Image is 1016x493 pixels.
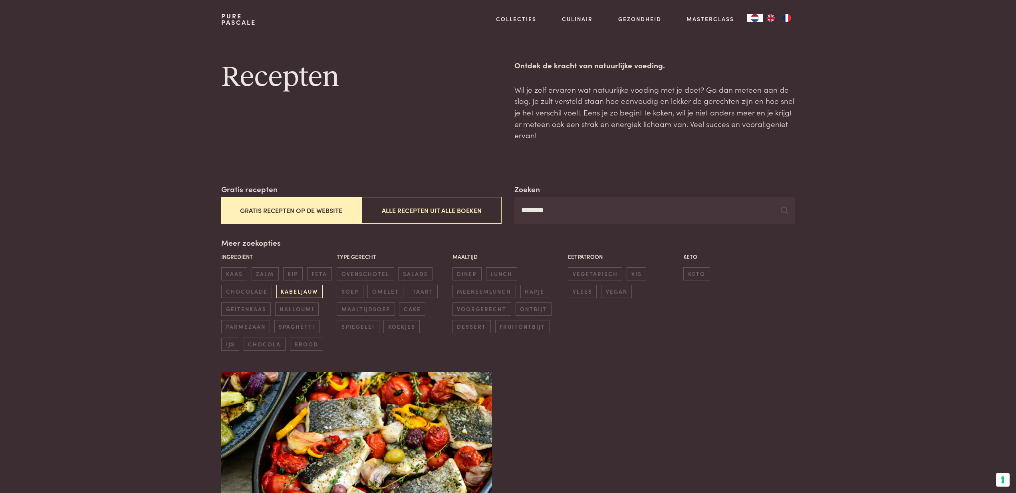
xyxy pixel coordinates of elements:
[562,15,593,23] a: Culinair
[408,285,438,298] span: taart
[221,197,361,224] button: Gratis recepten op de website
[367,285,403,298] span: omelet
[399,302,425,316] span: cake
[221,267,247,280] span: kaas
[601,285,632,298] span: vegan
[337,285,363,298] span: soep
[221,338,239,351] span: ijs
[221,285,272,298] span: chocolade
[452,320,491,333] span: dessert
[514,60,665,70] strong: Ontdek de kracht van natuurlijke voeding.
[996,473,1010,487] button: Uw voorkeuren voor toestemming voor trackingtechnologieën
[337,302,395,316] span: maaltijdsoep
[520,285,549,298] span: hapje
[276,285,323,298] span: kabeljauw
[514,84,795,141] p: Wil je zelf ervaren wat natuurlijke voeding met je doet? Ga dan meteen aan de slag. Je zult verst...
[496,15,536,23] a: Collecties
[568,285,597,298] span: vlees
[568,267,622,280] span: vegetarisch
[763,14,779,22] a: EN
[244,338,286,351] span: chocola
[683,267,710,280] span: keto
[337,252,448,261] p: Type gerecht
[452,302,511,316] span: voorgerecht
[747,14,763,22] a: NL
[568,252,679,261] p: Eetpatroon
[495,320,550,333] span: fruitontbijt
[779,14,795,22] a: FR
[687,15,734,23] a: Masterclass
[763,14,795,22] ul: Language list
[514,183,540,195] label: Zoeken
[337,320,379,333] span: spiegelei
[252,267,279,280] span: zalm
[290,338,323,351] span: brood
[398,267,433,280] span: salade
[747,14,763,22] div: Language
[383,320,420,333] span: koekjes
[747,14,795,22] aside: Language selected: Nederlands
[274,320,319,333] span: spaghetti
[452,267,482,280] span: diner
[627,267,646,280] span: vis
[683,252,795,261] p: Keto
[283,267,303,280] span: kip
[452,285,516,298] span: meeneemlunch
[361,197,502,224] button: Alle recepten uit alle boeken
[221,252,333,261] p: Ingrediënt
[307,267,332,280] span: feta
[337,267,394,280] span: ovenschotel
[275,302,319,316] span: halloumi
[221,13,256,26] a: PurePascale
[221,183,278,195] label: Gratis recepten
[486,267,517,280] span: lunch
[516,302,552,316] span: ontbijt
[221,60,502,95] h1: Recepten
[221,320,270,333] span: parmezaan
[221,302,271,316] span: geitenkaas
[618,15,661,23] a: Gezondheid
[452,252,564,261] p: Maaltijd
